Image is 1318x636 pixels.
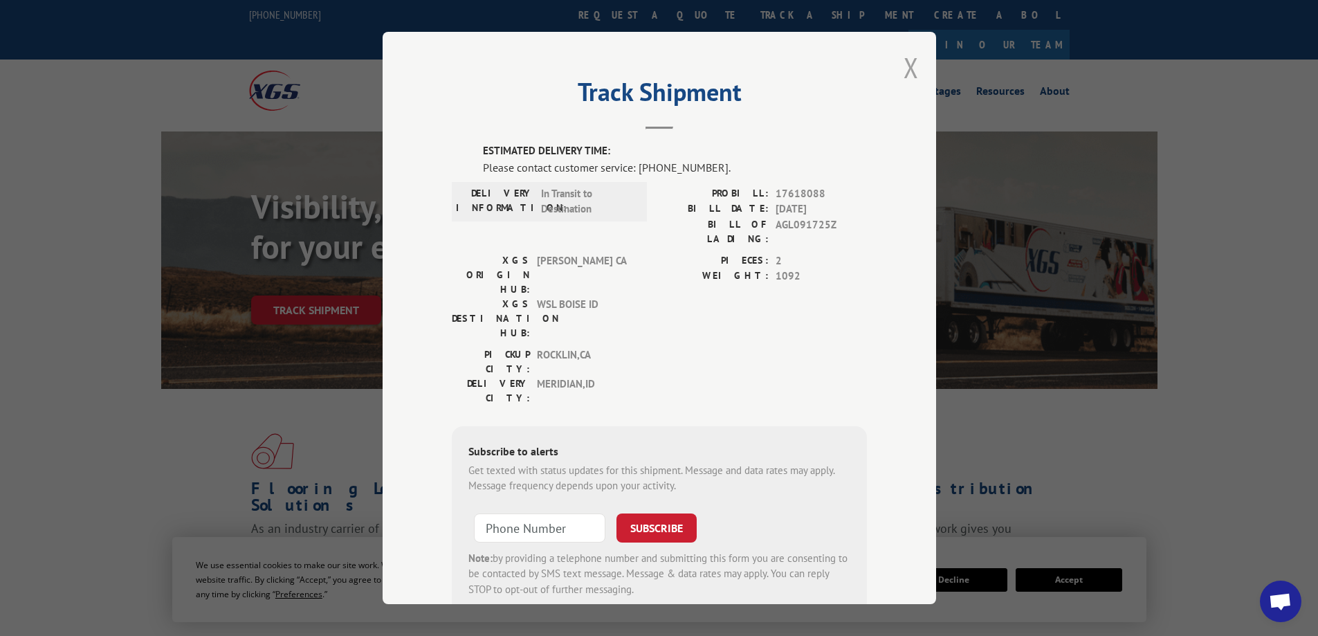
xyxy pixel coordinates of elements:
[468,463,850,494] div: Get texted with status updates for this shipment. Message and data rates may apply. Message frequ...
[468,551,850,598] div: by providing a telephone number and submitting this form you are consenting to be contacted by SM...
[1260,581,1301,622] div: Open chat
[659,217,769,246] label: BILL OF LADING:
[452,297,530,340] label: XGS DESTINATION HUB:
[776,186,867,202] span: 17618088
[468,552,493,565] strong: Note:
[776,217,867,246] span: AGL091725Z
[659,253,769,269] label: PIECES:
[452,376,530,406] label: DELIVERY CITY:
[616,514,697,543] button: SUBSCRIBE
[468,443,850,463] div: Subscribe to alerts
[904,49,919,86] button: Close modal
[474,514,605,543] input: Phone Number
[776,253,867,269] span: 2
[659,269,769,284] label: WEIGHT:
[483,159,867,176] div: Please contact customer service: [PHONE_NUMBER].
[537,376,630,406] span: MERIDIAN , ID
[452,82,867,109] h2: Track Shipment
[537,297,630,340] span: WSL BOISE ID
[452,347,530,376] label: PICKUP CITY:
[659,201,769,217] label: BILL DATE:
[541,186,634,217] span: In Transit to Destination
[452,253,530,297] label: XGS ORIGIN HUB:
[659,186,769,202] label: PROBILL:
[537,253,630,297] span: [PERSON_NAME] CA
[483,143,867,159] label: ESTIMATED DELIVERY TIME:
[776,201,867,217] span: [DATE]
[776,269,867,284] span: 1092
[537,347,630,376] span: ROCKLIN , CA
[456,186,534,217] label: DELIVERY INFORMATION:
